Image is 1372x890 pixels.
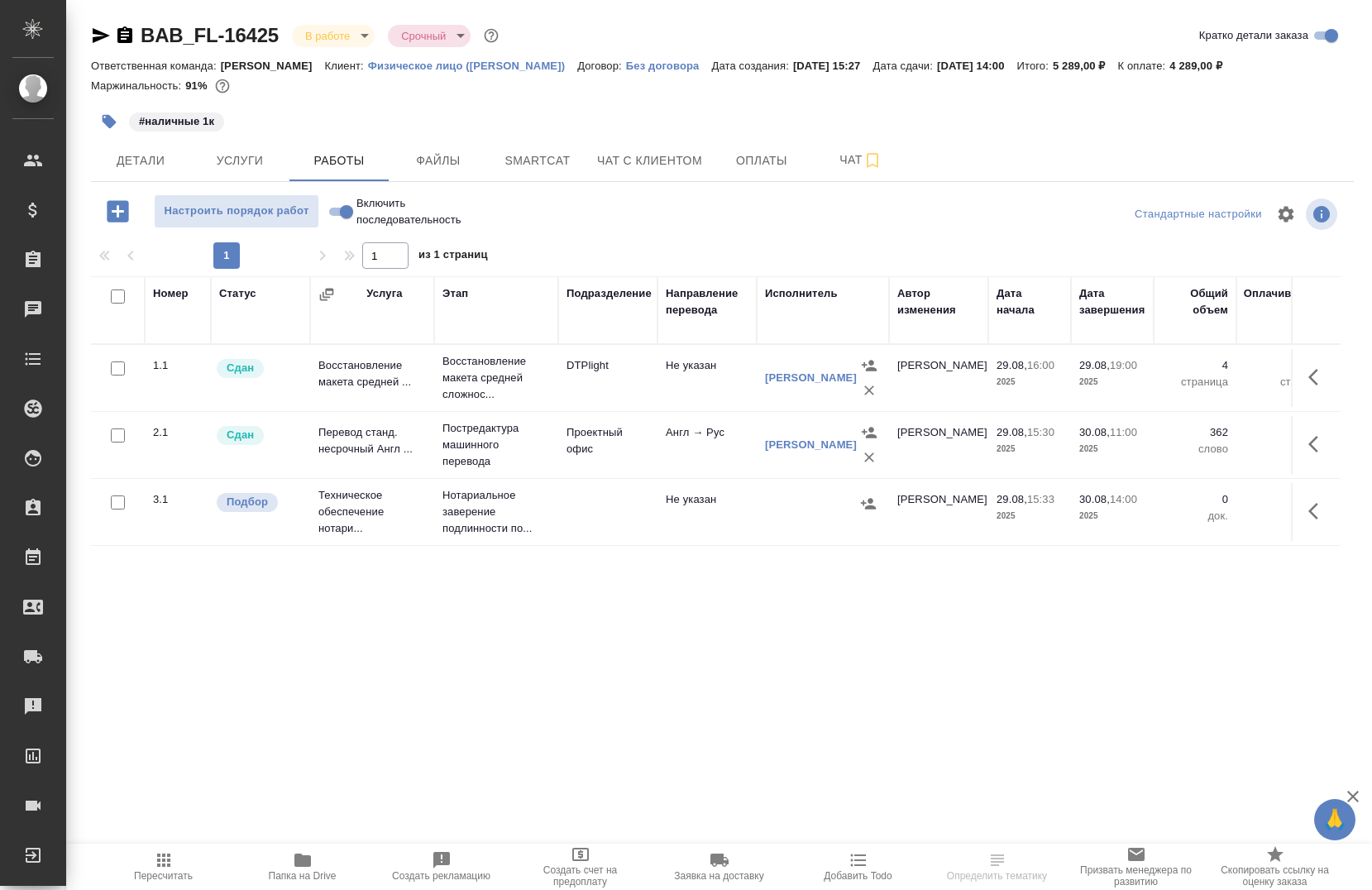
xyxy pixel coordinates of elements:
span: Работы [299,151,379,171]
p: 19:00 [1110,359,1137,371]
span: Smartcat [498,151,577,171]
div: split button [1131,202,1266,227]
button: Удалить [857,378,882,403]
p: Сдан [227,360,254,376]
p: Сдан [227,427,254,443]
button: Скопировать ссылку на оценку заказа [1206,844,1345,890]
p: 2025 [1079,508,1145,524]
p: Итого: [1017,60,1053,72]
p: 29.08, [1079,359,1110,371]
td: Перевод станд. несрочный Англ ... [310,416,434,474]
p: док. [1245,508,1327,524]
div: В работе [388,25,471,47]
td: Англ → Рус [657,416,757,474]
button: Назначить [856,491,881,516]
button: Доп статусы указывают на важность/срочность заказа [480,25,502,46]
p: 14:00 [1110,493,1137,505]
td: Техническое обеспечение нотари... [310,479,434,545]
span: 🙏 [1321,802,1349,837]
div: Направление перевода [666,285,748,318]
p: 2025 [997,441,1063,457]
p: [DATE] 15:27 [793,60,873,72]
a: [PERSON_NAME] [765,371,857,384]
p: Нотариальное заверение подлинности по... [442,487,550,537]
button: Заявка на доставку [650,844,789,890]
button: 🙏 [1314,799,1355,840]
button: Создать рекламацию [372,844,511,890]
p: 29.08, [997,359,1027,371]
td: Не указан [657,483,757,541]
p: Дата создания: [711,60,792,72]
p: 91% [185,79,211,92]
p: 362 [1162,424,1228,441]
p: Восстановление макета средней сложнос... [442,353,550,403]
span: Чат [821,150,901,170]
span: Папка на Drive [269,870,337,882]
button: Здесь прячутся важные кнопки [1298,424,1338,464]
div: 2.1 [153,424,203,441]
span: Создать рекламацию [392,870,490,882]
span: Пересчитать [134,870,193,882]
p: Физическое лицо ([PERSON_NAME]) [368,60,577,72]
span: Детали [101,151,180,171]
span: Посмотреть информацию [1306,199,1341,230]
p: Клиент: [325,60,368,72]
a: [PERSON_NAME] [765,438,857,451]
div: Общий объем [1162,285,1228,318]
button: 382.56 RUB; [212,75,233,97]
div: Дата завершения [1079,285,1145,318]
td: Восстановление макета средней ... [310,349,434,407]
p: [DATE] 14:00 [937,60,1017,72]
td: [PERSON_NAME] [889,416,988,474]
p: 11:00 [1110,426,1137,438]
td: Не указан [657,349,757,407]
button: Создать счет на предоплату [511,844,650,890]
button: Скопировать ссылку [115,26,135,45]
p: Постредактура машинного перевода [442,420,550,470]
div: В работе [292,25,375,47]
div: Дата начала [997,285,1063,318]
p: док. [1162,508,1228,524]
p: страница [1162,374,1228,390]
p: Договор: [577,60,626,72]
button: Добавить работу [95,194,141,228]
button: Удалить [857,445,882,470]
p: 30.08, [1079,426,1110,438]
button: Назначить [857,420,882,445]
p: 0 [1162,491,1228,508]
p: 362 [1245,424,1327,441]
button: Добавить тэг [91,103,127,140]
div: Можно подбирать исполнителей [215,491,302,514]
span: Услуги [200,151,280,171]
p: Маржинальность: [91,79,185,92]
p: Ответственная команда: [91,60,221,72]
div: Оплачиваемый объем [1244,285,1327,318]
td: DTPlight [558,349,657,407]
span: Кратко детали заказа [1199,27,1308,44]
div: Менеджер проверил работу исполнителя, передает ее на следующий этап [215,357,302,380]
p: 4 [1162,357,1228,374]
p: 29.08, [997,426,1027,438]
span: из 1 страниц [418,245,488,269]
button: Пересчитать [94,844,233,890]
p: 29.08, [997,493,1027,505]
p: 0 [1245,491,1327,508]
span: Скопировать ссылку на оценку заказа [1216,864,1335,888]
td: [PERSON_NAME] [889,483,988,541]
svg: Подписаться [863,151,882,170]
a: Физическое лицо ([PERSON_NAME]) [368,58,577,72]
button: Призвать менеджера по развитию [1067,844,1206,890]
button: Папка на Drive [233,844,372,890]
p: 5 289,00 ₽ [1053,60,1118,72]
p: страница [1245,374,1327,390]
span: Настроить таблицу [1266,194,1306,234]
p: К оплате: [1118,60,1170,72]
a: Без договора [626,58,712,72]
div: Автор изменения [897,285,980,318]
p: Без договора [626,60,712,72]
p: 2025 [997,508,1063,524]
button: Здесь прячутся важные кнопки [1298,491,1338,531]
span: Оплаты [722,151,801,171]
p: Дата сдачи: [873,60,937,72]
div: 1.1 [153,357,203,374]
